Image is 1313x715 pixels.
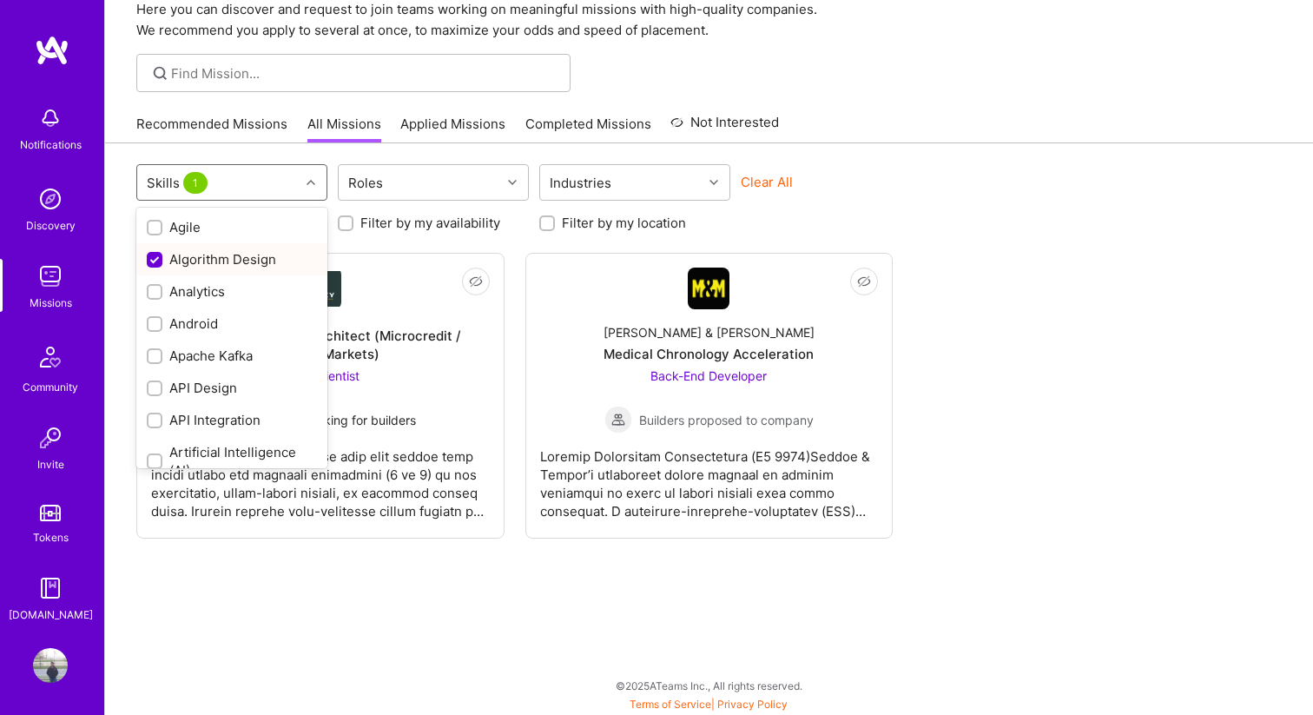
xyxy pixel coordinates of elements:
a: Terms of Service [630,698,711,711]
a: Privacy Policy [717,698,788,711]
img: Company Logo [688,268,729,309]
div: Tokens [33,528,69,546]
span: 1 [183,172,208,194]
div: Agile [147,218,317,236]
div: Artificial Intelligence (AI) [147,443,317,480]
span: Builders proposed to company [639,411,814,429]
a: Applied Missions [400,115,505,143]
a: Recommended Missions [136,115,287,143]
i: icon SearchGrey [150,63,170,83]
img: Community [30,336,71,378]
a: Not Interested [670,112,779,143]
img: bell [33,101,68,136]
div: Android [147,314,317,333]
div: Notifications [20,136,82,154]
i: icon Chevron [709,178,718,187]
img: Invite [33,420,68,455]
i: icon Chevron [307,178,315,187]
i: icon EyeClosed [469,275,483,288]
div: Apache Kafka [147,347,317,365]
img: logo [35,35,69,66]
a: Company Logo[PERSON_NAME] & [PERSON_NAME]Medical Chronology AccelerationBack-End Developer Builde... [540,268,879,524]
div: API Design [147,379,317,397]
div: Missions [30,294,72,312]
span: Back-End Developer [650,368,767,383]
div: Discovery [26,216,76,235]
label: Filter by my location [562,214,686,232]
input: Find Mission... [171,64,558,83]
div: © 2025 ATeams Inc., All rights reserved. [104,664,1313,707]
div: Loremipsu dolor si ametconse adip elit seddoe temp incidi utlabo etd magnaali enimadmini (6 ve 9)... [151,434,490,520]
a: All Missions [307,115,381,143]
img: teamwork [33,259,68,294]
i: icon EyeClosed [857,275,871,288]
div: Community [23,378,78,396]
div: Loremip Dolorsitam Consectetura (E5 9974)Seddoe & Tempor’i utlaboreet dolore magnaal en adminim v... [540,434,879,520]
a: Completed Missions [525,115,651,143]
label: Filter by my availability [360,214,500,232]
div: Medical Chronology Acceleration [604,345,814,363]
div: [DOMAIN_NAME] [9,606,93,624]
img: guide book [33,571,68,606]
img: tokens [40,505,61,521]
div: API Integration [147,411,317,429]
div: Roles [344,170,387,195]
span: | [630,698,788,711]
div: Analytics [147,282,317,301]
i: icon Chevron [508,178,517,187]
img: Builders proposed to company [604,406,632,434]
div: Industries [545,170,616,195]
a: User Avatar [29,648,72,683]
div: Skills [142,170,215,195]
div: Invite [37,455,64,473]
button: Clear All [741,173,793,191]
span: Actively looking for builders [259,411,416,429]
div: [PERSON_NAME] & [PERSON_NAME] [604,323,815,341]
img: discovery [33,182,68,216]
div: Algorithm Design [147,250,317,268]
img: User Avatar [33,648,68,683]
